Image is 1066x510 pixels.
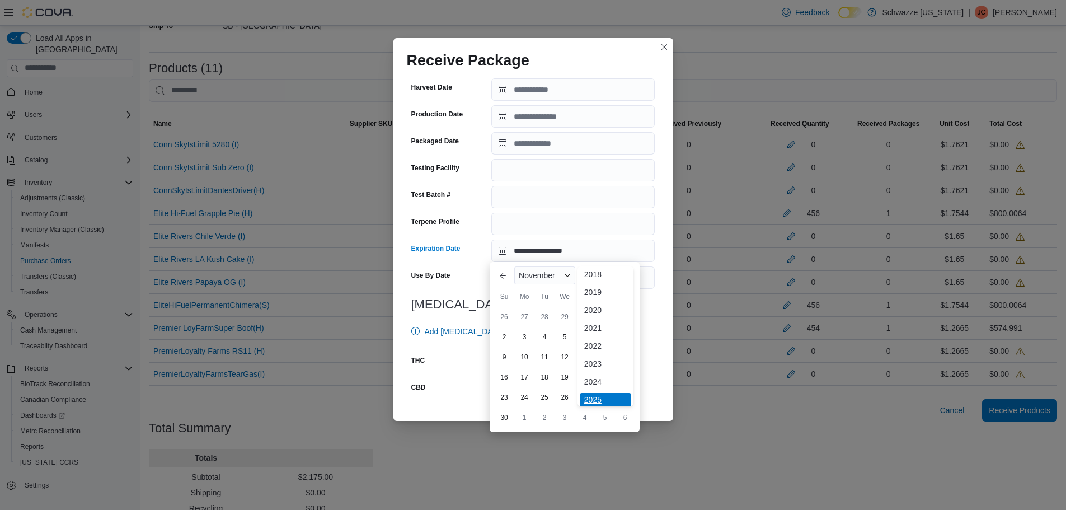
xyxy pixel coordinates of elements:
label: Test Batch # [411,190,450,199]
input: Press the down key to open a popover containing a calendar. [491,105,655,128]
label: Production Date [411,110,463,119]
div: day-26 [556,389,574,406]
div: 2020 [580,303,631,317]
div: day-24 [515,389,533,406]
div: day-23 [495,389,513,406]
div: Mo [515,288,533,306]
div: day-20 [576,368,594,386]
div: day-27 [576,389,594,406]
div: day-17 [515,368,533,386]
label: Packaged Date [411,137,459,146]
div: 2018 [580,268,631,281]
div: Th [576,288,594,306]
div: day-19 [556,368,574,386]
label: THC [411,356,425,365]
div: day-13 [576,348,594,366]
div: day-1 [515,409,533,427]
div: day-9 [495,348,513,366]
div: day-4 [576,409,594,427]
div: day-25 [536,389,553,406]
div: November, 2025 [494,307,635,428]
div: 2024 [580,375,631,389]
div: day-3 [556,409,574,427]
div: 2021 [580,321,631,335]
div: 2023 [580,357,631,371]
input: Press the down key to open a popover containing a calendar. [491,78,655,101]
h3: [MEDICAL_DATA] [411,298,655,311]
div: 2025 [580,393,631,406]
div: Tu [536,288,553,306]
span: Add [MEDICAL_DATA] [425,326,504,337]
div: day-2 [536,409,553,427]
label: Terpene Profile [411,217,459,226]
div: day-11 [536,348,553,366]
div: day-12 [556,348,574,366]
label: Expiration Date [411,244,461,253]
div: day-16 [495,368,513,386]
button: Add [MEDICAL_DATA] [407,320,509,343]
div: day-18 [536,368,553,386]
button: Previous Month [494,266,512,284]
div: day-4 [536,328,553,346]
div: day-6 [616,409,634,427]
label: Harvest Date [411,83,452,92]
div: day-30 [495,409,513,427]
div: day-5 [596,409,614,427]
div: day-28 [536,308,553,326]
div: day-2 [495,328,513,346]
div: day-5 [556,328,574,346]
label: CBD [411,383,426,392]
div: 2022 [580,339,631,353]
div: Su [495,288,513,306]
div: day-10 [515,348,533,366]
label: Testing Facility [411,163,459,172]
span: November [519,271,555,280]
div: day-30 [576,308,594,326]
input: Press the down key to enter a popover containing a calendar. Press the escape key to close the po... [491,240,655,262]
input: Press the down key to open a popover containing a calendar. [491,132,655,155]
div: day-26 [495,308,513,326]
h1: Receive Package [407,52,529,69]
div: Button. Open the month selector. November is currently selected. [514,266,575,284]
div: day-3 [515,328,533,346]
div: 2019 [580,286,631,299]
div: We [556,288,574,306]
div: day-29 [556,308,574,326]
div: day-27 [515,308,533,326]
button: Closes this modal window [658,40,671,54]
label: Use By Date [411,271,450,280]
div: day-6 [576,328,594,346]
